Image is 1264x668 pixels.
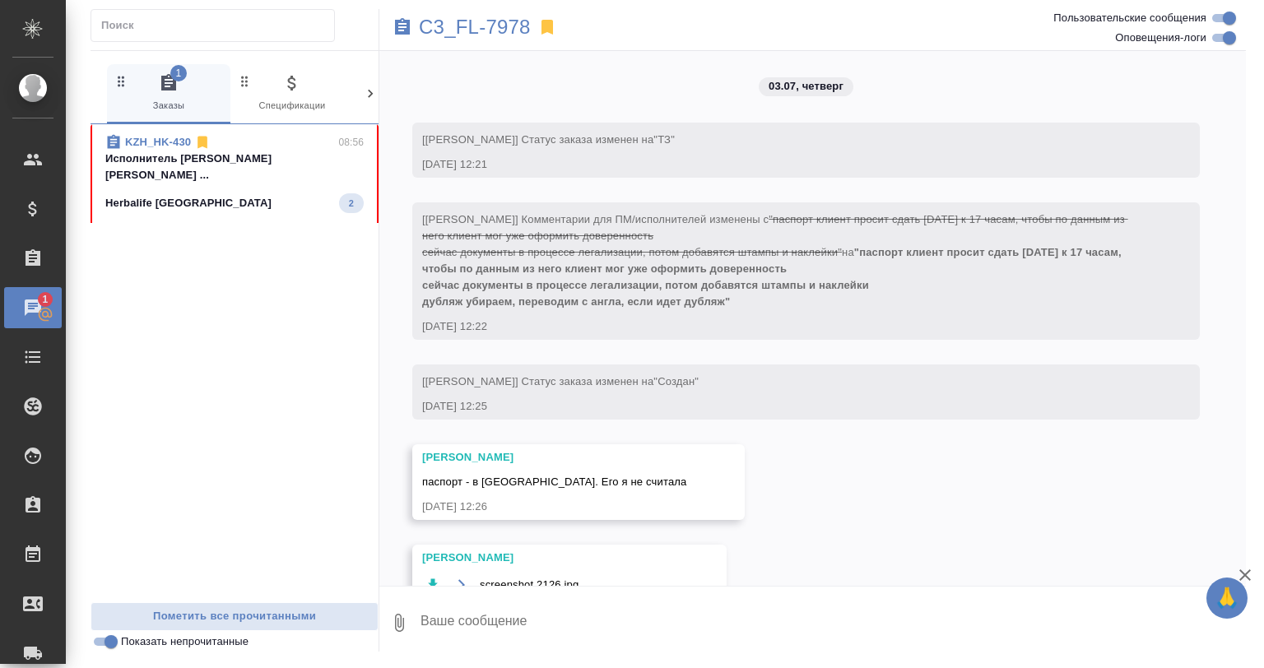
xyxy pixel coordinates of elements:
span: Пользовательские сообщения [1053,10,1206,26]
span: 1 [32,291,58,308]
div: [PERSON_NAME] [422,449,687,466]
span: screenshot.2126.jpg [480,577,579,593]
span: 🙏 [1213,581,1241,615]
span: 1 [170,65,187,81]
span: Клиенты [360,73,471,114]
p: 08:56 [338,134,364,151]
span: Пометить все прочитанными [100,607,369,626]
button: Скачать [422,574,443,595]
span: 2 [339,195,364,211]
button: Открыть на драйве [451,574,472,595]
button: Пометить все прочитанными [91,602,379,631]
span: "паспорт клиент просит сдать [DATE] к 17 часам, чтобы по данным из него клиент мог уже оформить д... [422,213,1128,258]
svg: Отписаться [194,134,211,151]
p: 03.07, четверг [769,78,843,95]
span: Показать непрочитанные [121,633,249,650]
svg: Зажми и перетащи, чтобы поменять порядок вкладок [237,73,253,89]
svg: Зажми и перетащи, чтобы поменять порядок вкладок [360,73,376,89]
span: Спецификации [237,73,347,114]
div: [PERSON_NAME] [422,550,669,566]
span: [[PERSON_NAME]] Статус заказа изменен на [422,133,675,146]
div: KZH_HK-43008:56Исполнитель [PERSON_NAME] [PERSON_NAME] ...Herbalife [GEOGRAPHIC_DATA]2 [91,124,379,223]
p: Herbalife [GEOGRAPHIC_DATA] [105,195,272,211]
div: [DATE] 12:21 [422,156,1142,173]
span: Оповещения-логи [1115,30,1206,46]
span: паспорт - в [GEOGRAPHIC_DATA]. Его я не считала [422,475,687,488]
span: [[PERSON_NAME]] Статус заказа изменен на [422,375,699,387]
a: 1 [4,287,62,328]
p: Исполнитель [PERSON_NAME] [PERSON_NAME] ... [105,151,364,183]
span: "Создан" [653,375,699,387]
svg: Зажми и перетащи, чтобы поменять порядок вкладок [114,73,129,89]
a: C3_FL-7978 [419,19,531,35]
button: 🙏 [1206,578,1248,619]
a: KZH_HK-430 [125,136,191,148]
input: Поиск [101,14,334,37]
div: [DATE] 12:25 [422,398,1142,415]
div: [DATE] 12:26 [422,499,687,515]
span: [[PERSON_NAME]] Комментарии для ПМ/исполнителей изменены с на [422,213,1128,308]
span: "ТЗ" [653,133,675,146]
span: Заказы [114,73,224,114]
div: [DATE] 12:22 [422,318,1142,335]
